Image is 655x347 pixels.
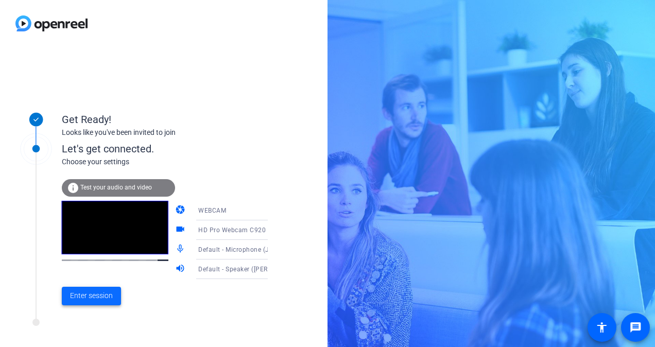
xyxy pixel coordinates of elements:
mat-icon: mic_none [175,244,187,256]
mat-icon: info [67,182,79,194]
mat-icon: camera [175,204,187,217]
mat-icon: videocam [175,224,187,236]
div: Choose your settings [62,157,289,167]
mat-icon: message [629,321,642,334]
span: HD Pro Webcam C920 (046d:0892) [198,225,305,234]
span: Default - Speaker ([PERSON_NAME] 75) (0b0e:1113) [198,265,354,273]
mat-icon: volume_up [175,263,187,275]
button: Enter session [62,287,121,305]
div: Let's get connected. [62,141,289,157]
span: Default - Microphone (Jabra Engage 75) (0b0e:1113) [198,245,358,253]
span: Test your audio and video [80,184,152,191]
div: Get Ready! [62,112,268,127]
span: Enter session [70,290,113,301]
div: Looks like you've been invited to join [62,127,268,138]
span: WEBCAM [198,207,226,214]
mat-icon: accessibility [596,321,608,334]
